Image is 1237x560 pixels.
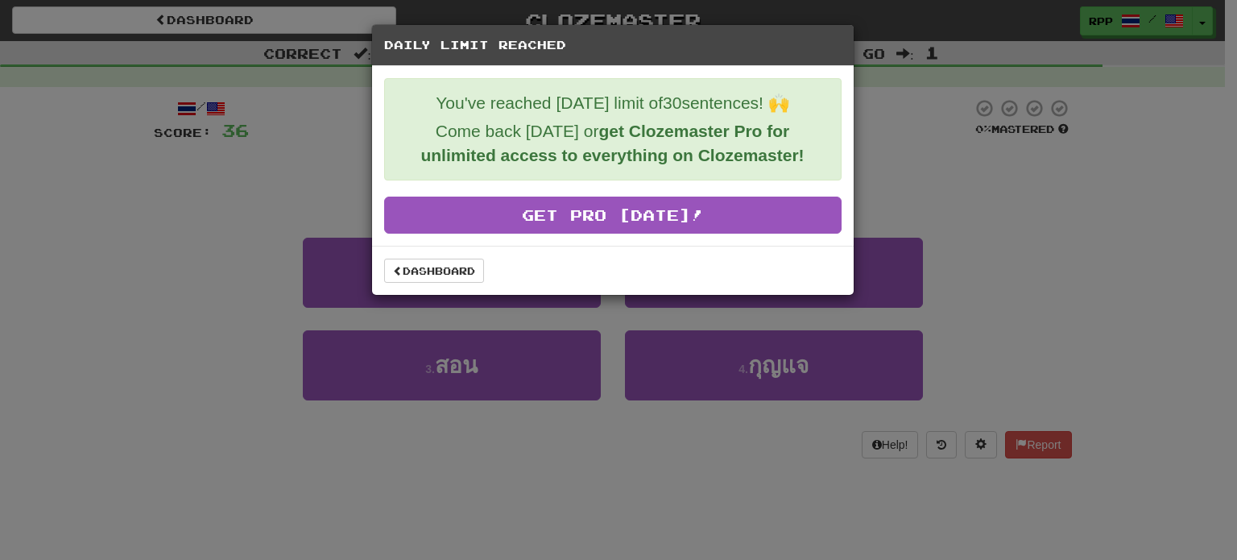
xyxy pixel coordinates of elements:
[397,119,829,168] p: Come back [DATE] or
[384,259,484,283] a: Dashboard
[384,197,842,234] a: Get Pro [DATE]!
[420,122,804,164] strong: get Clozemaster Pro for unlimited access to everything on Clozemaster!
[397,91,829,115] p: You've reached [DATE] limit of 30 sentences! 🙌
[384,37,842,53] h5: Daily Limit Reached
